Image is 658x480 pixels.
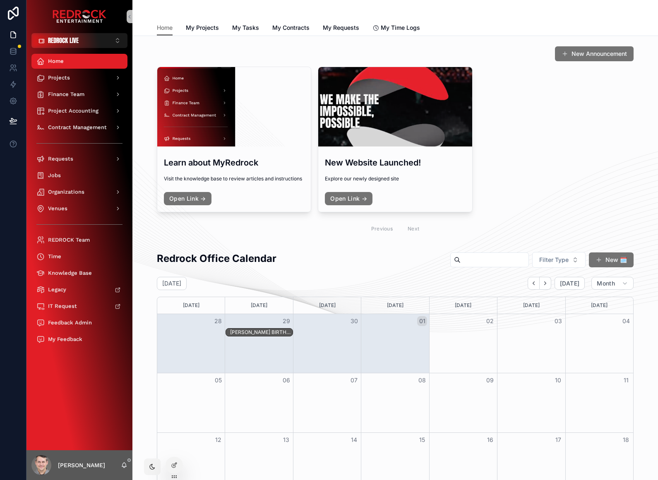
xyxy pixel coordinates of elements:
[48,253,61,260] span: Time
[164,192,211,205] a: Open Link →
[539,256,569,264] span: Filter Type
[48,270,92,276] span: Knowledge Base
[363,297,427,314] div: [DATE]
[431,297,496,314] div: [DATE]
[621,375,631,385] button: 11
[553,435,563,445] button: 17
[48,336,82,343] span: My Feedback
[621,435,631,445] button: 18
[230,329,292,336] div: JESYKA DUNN BIRTHDAY
[48,205,67,212] span: Venues
[48,286,66,293] span: Legacy
[417,316,427,326] button: 01
[31,54,127,69] a: Home
[31,201,127,216] a: Venues
[157,67,311,212] a: Learn about MyRedrockVisit the knowledge base to review articles and instructionsOpen Link →
[555,46,634,61] button: New Announcement
[230,329,292,336] div: [PERSON_NAME] BIRTHDAY
[528,277,540,290] button: Back
[349,375,359,385] button: 07
[555,277,585,290] button: [DATE]
[621,316,631,326] button: 04
[295,297,360,314] div: [DATE]
[48,172,61,179] span: Jobs
[553,316,563,326] button: 03
[48,189,84,195] span: Organizations
[553,375,563,385] button: 10
[318,67,472,212] a: New Website Launched!Explore our newly designed siteOpen Link →
[157,24,173,32] span: Home
[31,185,127,199] a: Organizations
[31,87,127,102] a: Finance Team
[31,233,127,247] a: REDROCK Team
[272,24,310,32] span: My Contracts
[540,277,551,290] button: Next
[164,175,304,182] span: Visit the knowledge base to review articles and instructions
[48,303,77,310] span: IT Request
[31,70,127,85] a: Projects
[48,156,73,162] span: Requests
[589,252,634,267] button: New 🗓️
[162,279,181,288] h2: [DATE]
[560,280,579,287] span: [DATE]
[31,332,127,347] a: My Feedback
[58,461,105,469] p: [PERSON_NAME]
[158,297,223,314] div: [DATE]
[157,252,276,265] h2: Redrock Office Calendar
[186,20,219,37] a: My Projects
[48,237,90,243] span: REDROCK Team
[325,175,465,182] span: Explore our newly designed site
[281,316,291,326] button: 29
[272,20,310,37] a: My Contracts
[31,266,127,281] a: Knowledge Base
[31,282,127,297] a: Legacy
[31,120,127,135] a: Contract Management
[485,435,495,445] button: 16
[48,124,107,131] span: Contract Management
[213,375,223,385] button: 05
[53,10,106,23] img: App logo
[226,297,291,314] div: [DATE]
[157,67,311,146] div: Screenshot-2025-08-19-at-2.09.49-PM.png
[48,108,98,114] span: Project Accounting
[349,316,359,326] button: 30
[417,435,427,445] button: 15
[186,24,219,32] span: My Projects
[31,299,127,314] a: IT Request
[318,67,472,146] div: Screenshot-2025-08-19-at-10.28.09-AM.png
[372,20,420,37] a: My Time Logs
[26,48,132,358] div: scrollable content
[499,297,564,314] div: [DATE]
[532,252,586,268] button: Select Button
[31,151,127,166] a: Requests
[485,375,495,385] button: 09
[48,91,84,98] span: Finance Team
[213,316,223,326] button: 28
[31,249,127,264] a: Time
[325,192,372,205] a: Open Link →
[31,168,127,183] a: Jobs
[323,20,359,37] a: My Requests
[213,435,223,445] button: 12
[325,156,465,169] h3: New Website Launched!
[48,36,79,45] span: REDROCK LIVE
[48,58,64,65] span: Home
[48,319,92,326] span: Feedback Admin
[31,103,127,118] a: Project Accounting
[31,33,127,48] button: Select Button
[281,375,291,385] button: 06
[164,156,304,169] h3: Learn about MyRedrock
[597,280,615,287] span: Month
[31,315,127,330] a: Feedback Admin
[323,24,359,32] span: My Requests
[232,24,259,32] span: My Tasks
[417,375,427,385] button: 08
[591,277,634,290] button: Month
[157,20,173,36] a: Home
[232,20,259,37] a: My Tasks
[48,74,70,81] span: Projects
[349,435,359,445] button: 14
[381,24,420,32] span: My Time Logs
